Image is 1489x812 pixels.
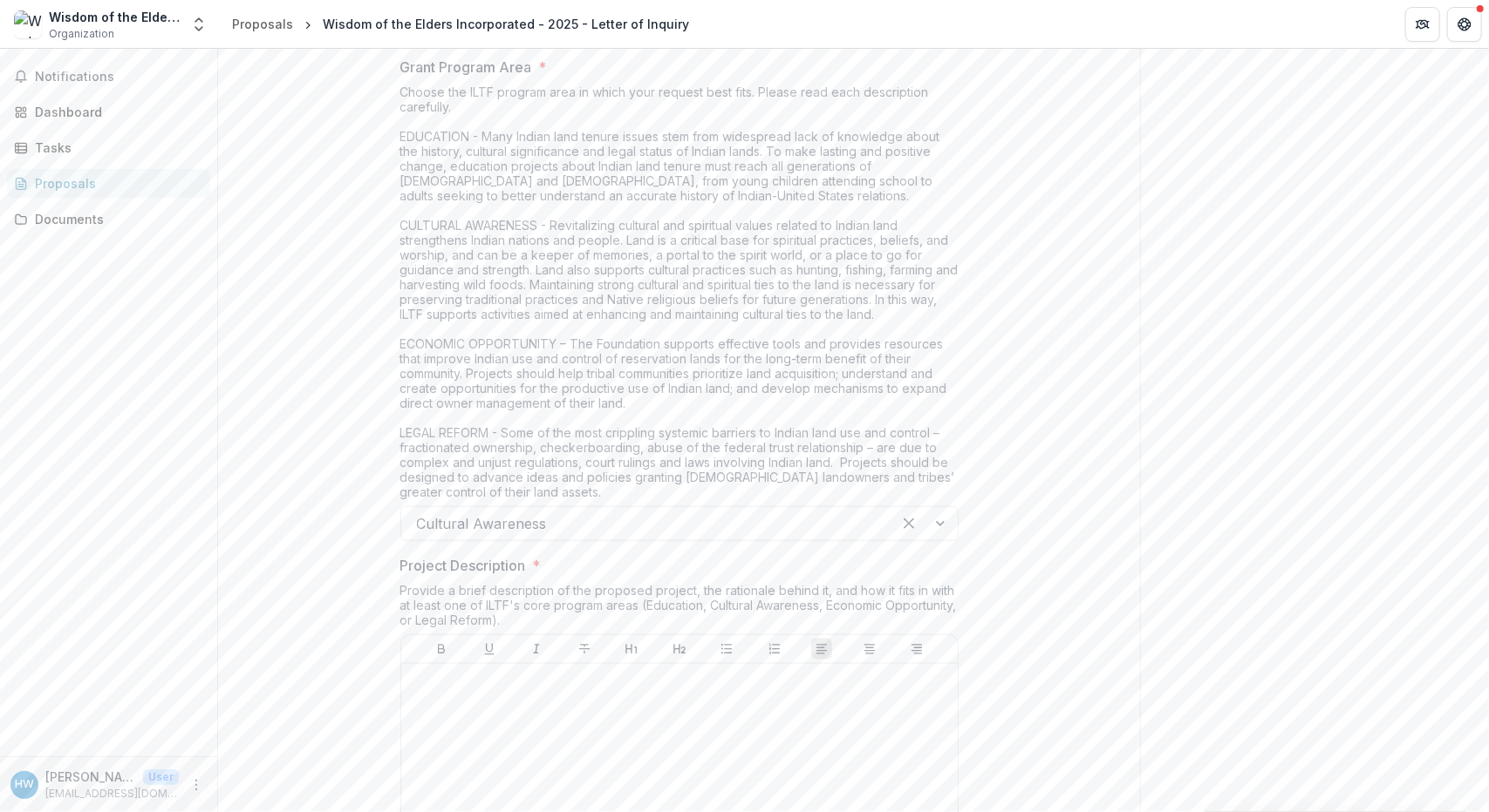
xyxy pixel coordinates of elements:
button: Italicize [526,639,547,660]
div: Documents [35,210,196,228]
a: Documents [7,205,210,233]
button: Heading 2 [669,639,690,660]
button: Align Left [811,639,832,660]
button: Underline [479,639,500,660]
button: Ordered List [764,639,785,660]
p: [PERSON_NAME] [45,768,136,786]
div: Proposals [232,15,293,33]
button: Notifications [7,63,210,91]
span: Notifications [35,70,203,85]
button: Align Center [859,639,880,660]
button: Partners [1405,7,1440,42]
div: Choose the ILTF program area in which your request best fits. Please read each description carefu... [400,85,959,506]
button: Bullet List [716,639,737,660]
button: Align Right [906,639,927,660]
button: More [186,775,207,795]
div: Proposals [35,174,196,193]
button: Bold [431,639,452,660]
div: Provide a brief description of the proposed project, the rationale behind it, and how it fits in ... [400,583,959,634]
p: Project Description [400,555,526,576]
div: Clear selected options [895,510,923,538]
img: Wisdom of the Elders Incorporated [14,10,42,38]
p: [EMAIL_ADDRESS][DOMAIN_NAME] [45,786,179,802]
div: Wisdom of the Elders Incorporated - 2025 - Letter of Inquiry [323,15,689,33]
p: Grant Program Area [400,57,532,78]
span: Organization [49,26,114,42]
button: Open entity switcher [187,7,211,42]
a: Proposals [225,11,300,37]
div: Dashboard [35,103,196,121]
p: User [143,769,179,785]
a: Tasks [7,133,210,162]
a: Dashboard [7,98,210,126]
button: Strike [574,639,595,660]
nav: breadcrumb [225,11,696,37]
div: Tasks [35,139,196,157]
a: Proposals [7,169,210,198]
button: Get Help [1447,7,1482,42]
div: Wisdom of the Elders Incorporated [49,8,180,26]
button: Heading 1 [621,639,642,660]
div: Heather Walters [15,779,34,790]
